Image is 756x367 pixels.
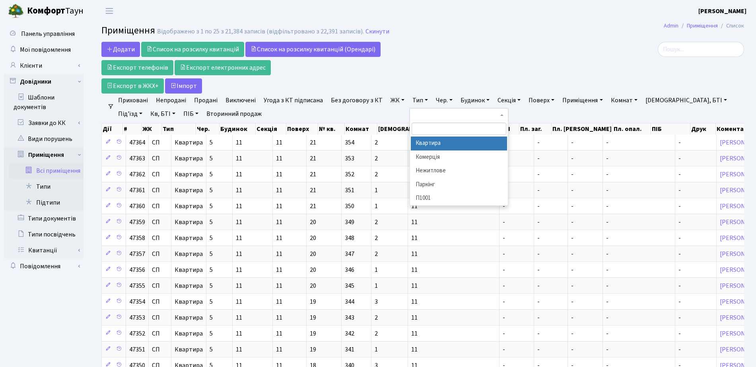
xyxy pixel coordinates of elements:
[310,297,316,306] span: 19
[129,218,145,226] span: 47359
[345,345,354,354] span: 341
[9,163,84,179] a: Всі приміщення
[9,179,84,195] a: Типи
[503,281,505,290] span: -
[276,218,282,226] span: 11
[129,329,145,338] span: 47352
[433,94,456,107] a: Чер.
[687,21,718,30] a: Приміщення
[236,218,242,226] span: 11
[571,218,573,226] span: -
[606,281,608,290] span: -
[345,154,354,163] span: 353
[375,345,378,354] span: 1
[310,313,316,322] span: 19
[345,281,354,290] span: 345
[4,26,84,42] a: Панель управління
[345,202,354,211] span: 350
[210,265,213,274] span: 5
[411,137,507,150] li: Квартира
[375,234,378,242] span: 2
[236,138,242,147] span: 11
[236,250,242,258] span: 11
[345,138,354,147] span: 354
[387,94,408,107] a: ЖК
[210,281,213,290] span: 5
[236,313,242,322] span: 11
[236,281,242,290] span: 11
[345,265,354,274] span: 346
[345,218,354,226] span: 349
[571,297,573,306] span: -
[236,265,242,274] span: 11
[310,265,316,274] span: 20
[375,202,378,211] span: 1
[310,250,316,258] span: 20
[664,21,678,30] a: Admin
[503,329,505,338] span: -
[260,94,326,107] a: Угода з КТ підписана
[606,234,608,242] span: -
[210,186,213,195] span: 5
[310,170,316,179] span: 21
[411,297,418,306] span: 11
[606,265,608,274] span: -
[276,313,282,322] span: 11
[571,250,573,258] span: -
[165,78,202,94] button: Iмпорт
[175,235,203,241] span: Квартира
[375,186,378,195] span: 1
[236,345,242,354] span: 11
[115,94,151,107] a: Приховані
[411,191,507,205] li: П1001
[196,123,220,135] th: Чер.
[606,170,608,179] span: -
[345,313,354,322] span: 343
[129,202,145,211] span: 47360
[571,202,573,211] span: -
[9,147,84,163] a: Приміщення
[537,329,540,338] span: -
[345,250,354,258] span: 347
[129,313,145,322] span: 47353
[99,4,119,18] button: Переключити навігацію
[411,234,418,242] span: 11
[310,186,316,195] span: 21
[4,211,84,226] a: Типи документів
[537,154,540,163] span: -
[411,250,418,258] span: 11
[606,154,608,163] span: -
[129,234,145,242] span: 47358
[4,58,84,74] a: Клієнти
[571,313,573,322] span: -
[552,123,613,135] th: Пл. [PERSON_NAME]
[101,60,173,75] a: Експорт телефонів
[210,218,213,226] span: 5
[375,250,378,258] span: 2
[606,345,608,354] span: -
[310,154,316,163] span: 21
[411,164,507,178] li: Нежитлове
[537,281,540,290] span: -
[210,250,213,258] span: 5
[9,242,84,258] a: Квитанції
[411,178,507,192] li: Паркінг
[375,170,378,179] span: 2
[537,234,540,242] span: -
[678,281,681,290] span: -
[102,123,123,135] th: Дії
[678,265,681,274] span: -
[537,170,540,179] span: -
[175,346,203,353] span: Квартира
[606,138,608,147] span: -
[129,345,145,354] span: 47351
[310,329,316,338] span: 19
[210,345,213,354] span: 5
[365,28,389,35] a: Скинути
[571,329,573,338] span: -
[4,74,84,90] a: Довідники
[175,203,203,209] span: Квартира
[147,107,179,121] a: Кв, БТІ
[537,265,540,274] span: -
[345,123,377,135] th: Комнат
